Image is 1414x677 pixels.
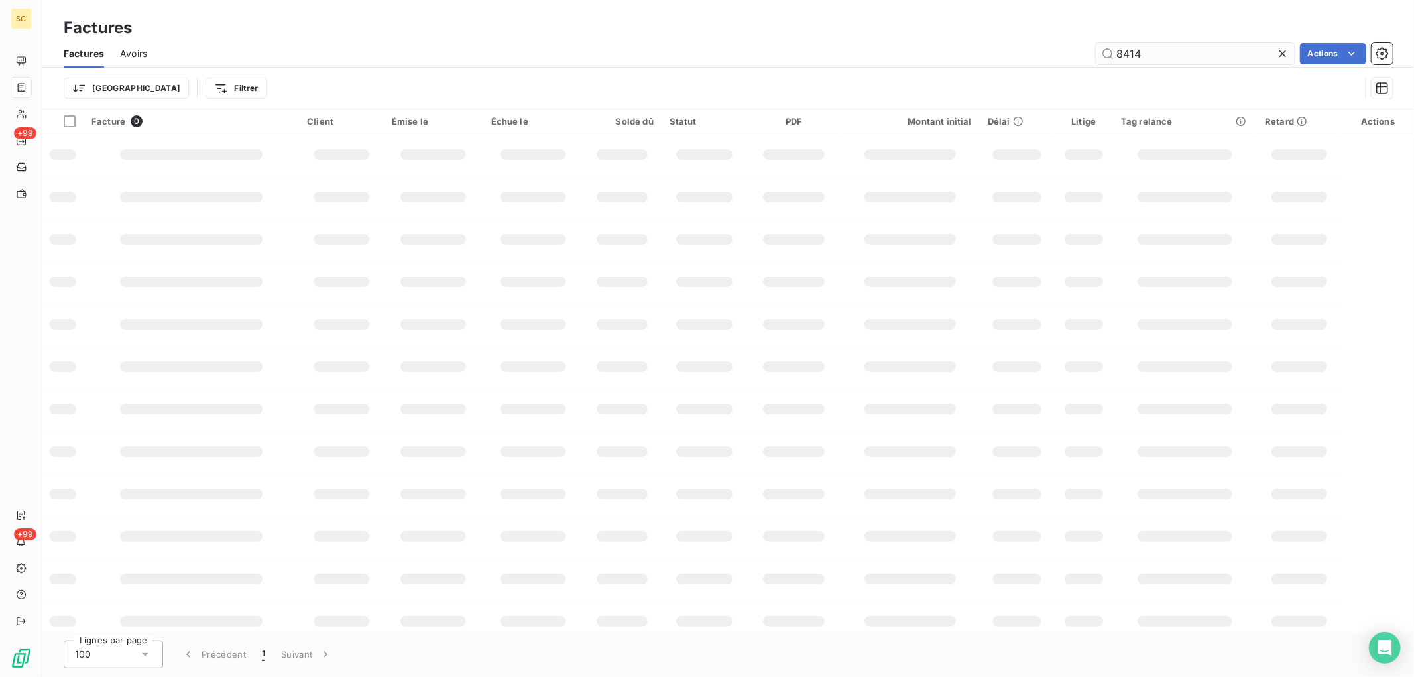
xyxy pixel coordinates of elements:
[849,116,971,127] div: Montant initial
[11,648,32,669] img: Logo LeanPay
[273,641,340,668] button: Suivant
[988,116,1047,127] div: Délai
[591,116,654,127] div: Solde dû
[1350,116,1406,127] div: Actions
[755,116,833,127] div: PDF
[64,78,189,99] button: [GEOGRAPHIC_DATA]
[491,116,575,127] div: Échue le
[254,641,273,668] button: 1
[1300,43,1366,64] button: Actions
[11,8,32,29] div: SC
[14,528,36,540] span: +99
[1121,116,1249,127] div: Tag relance
[392,116,475,127] div: Émise le
[1265,116,1334,127] div: Retard
[262,648,265,661] span: 1
[91,116,125,127] span: Facture
[307,116,376,127] div: Client
[1369,632,1401,664] div: Open Intercom Messenger
[64,16,132,40] h3: Factures
[670,116,739,127] div: Statut
[1063,116,1105,127] div: Litige
[11,130,31,151] a: +99
[14,127,36,139] span: +99
[64,47,104,60] span: Factures
[174,641,254,668] button: Précédent
[131,115,143,127] span: 0
[75,648,91,661] span: 100
[1096,43,1295,64] input: Rechercher
[206,78,266,99] button: Filtrer
[120,47,147,60] span: Avoirs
